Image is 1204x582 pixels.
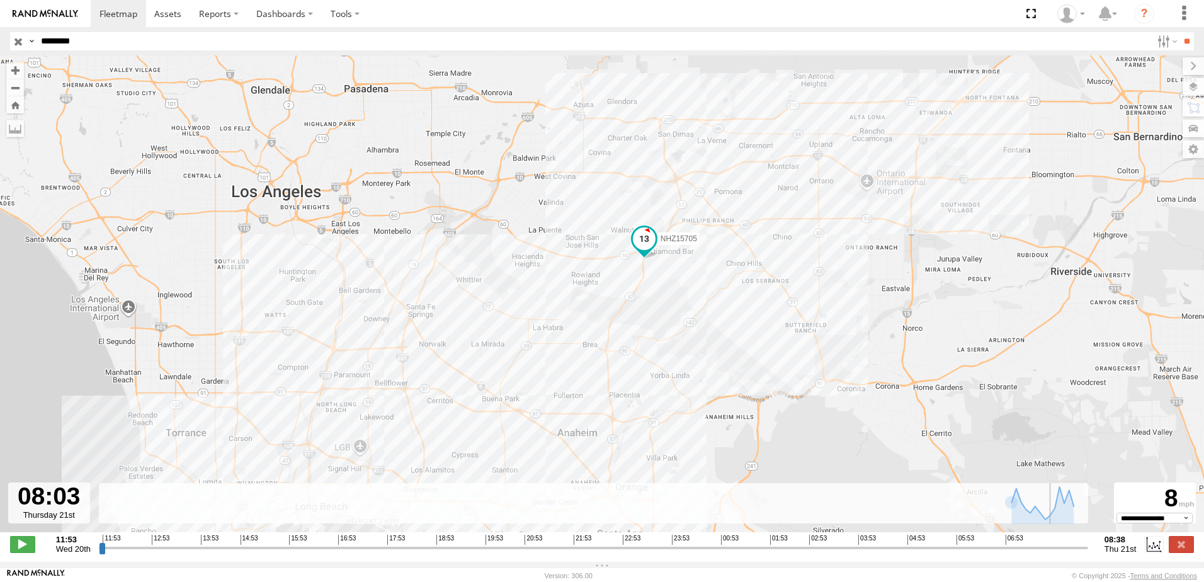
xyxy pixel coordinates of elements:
[1105,544,1136,554] span: Thu 21st Aug 2025
[1006,535,1023,545] span: 06:53
[545,572,593,579] div: Version: 306.00
[1152,32,1179,50] label: Search Filter Options
[436,535,454,545] span: 18:53
[623,535,640,545] span: 22:53
[1072,572,1197,579] div: © Copyright 2025 -
[721,535,739,545] span: 00:53
[1134,4,1154,24] i: ?
[387,535,405,545] span: 17:53
[6,120,24,137] label: Measure
[957,535,974,545] span: 05:53
[10,536,35,552] label: Play/Stop
[7,569,65,582] a: Visit our Website
[26,32,37,50] label: Search Query
[574,535,591,545] span: 21:53
[152,535,169,545] span: 12:53
[525,535,542,545] span: 20:53
[241,535,258,545] span: 14:53
[338,535,356,545] span: 16:53
[6,62,24,79] button: Zoom in
[13,9,78,18] img: rand-logo.svg
[907,535,925,545] span: 04:53
[672,535,690,545] span: 23:53
[1130,572,1197,579] a: Terms and Conditions
[289,535,307,545] span: 15:53
[6,79,24,96] button: Zoom out
[201,535,219,545] span: 13:53
[1105,535,1136,544] strong: 08:38
[486,535,503,545] span: 19:53
[770,535,788,545] span: 01:53
[858,535,876,545] span: 03:53
[661,234,697,243] span: NHZ15705
[103,535,120,545] span: 11:53
[809,535,827,545] span: 02:53
[6,96,24,113] button: Zoom Home
[56,535,91,544] strong: 11:53
[56,544,91,554] span: Wed 20th Aug 2025
[1053,4,1089,23] div: Zulema McIntosch
[1116,484,1194,513] div: 8
[1183,140,1204,158] label: Map Settings
[1169,536,1194,552] label: Close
